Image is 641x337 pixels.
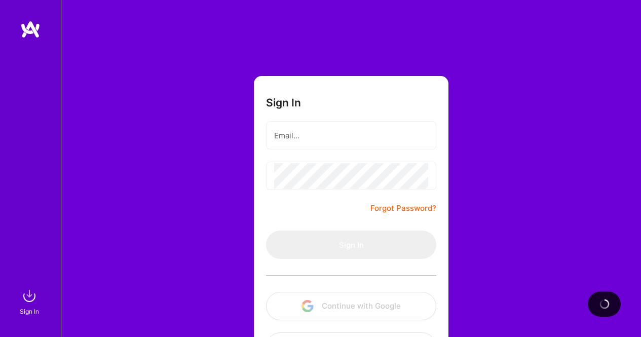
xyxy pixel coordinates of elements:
[266,231,436,259] button: Sign In
[274,123,428,148] input: Email...
[266,292,436,320] button: Continue with Google
[20,306,39,317] div: Sign In
[266,96,301,109] h3: Sign In
[21,286,40,317] a: sign inSign In
[370,202,436,214] a: Forgot Password?
[19,286,40,306] img: sign in
[597,297,611,311] img: loading
[20,20,41,39] img: logo
[301,300,314,312] img: icon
